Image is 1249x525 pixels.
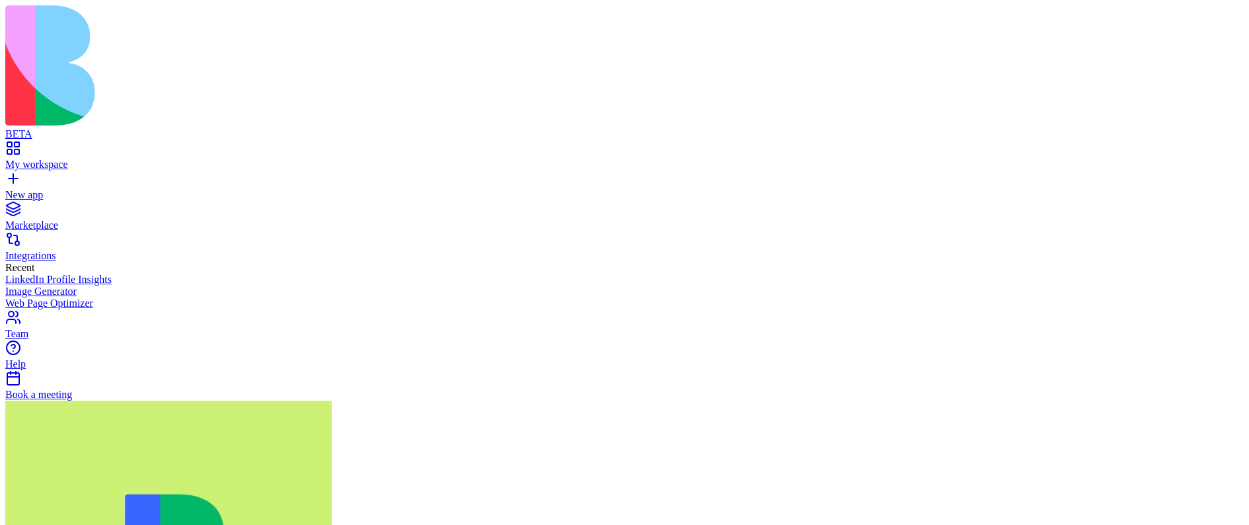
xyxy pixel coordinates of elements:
span: Recent [5,262,34,273]
h1: File Gallery [16,58,182,82]
a: LinkedIn Profile Insights [5,274,1244,286]
a: Upload Files [90,9,182,33]
a: BETA [5,116,1244,140]
div: My workspace [5,159,1244,171]
div: Help [5,358,1244,370]
a: Web Page Optimizer [5,298,1244,309]
p: 5 of 5 files [16,85,182,101]
a: Book a meeting [5,377,1244,401]
div: Marketplace [5,220,1244,231]
div: Integrations [5,250,1244,262]
a: Marketplace [5,208,1244,231]
div: Team [5,328,1244,340]
div: Book a meeting [5,389,1244,401]
a: Integrations [5,238,1244,262]
img: logo [5,5,537,126]
a: New app [5,177,1244,201]
a: My workspace [5,147,1244,171]
div: New app [5,189,1244,201]
a: Image Generator [5,286,1244,298]
div: BETA [5,128,1244,140]
a: Help [5,346,1244,370]
a: Team [5,316,1244,340]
